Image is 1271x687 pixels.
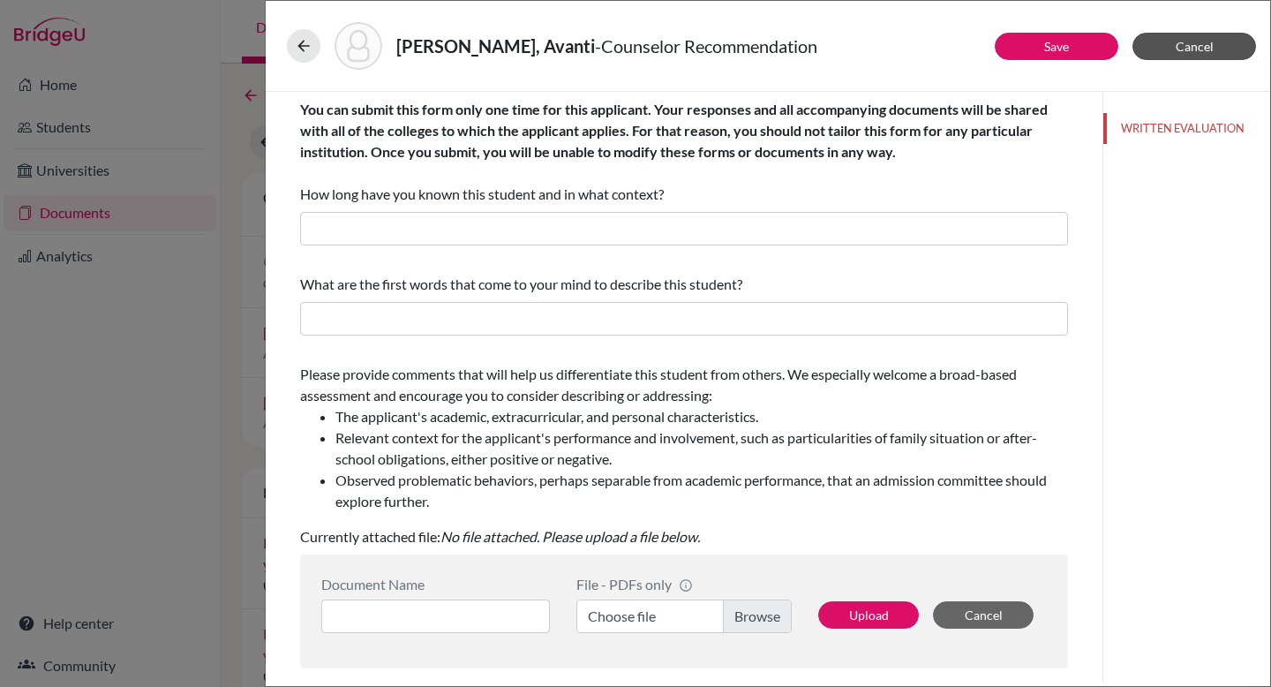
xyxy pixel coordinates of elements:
span: What are the first words that come to your mind to describe this student? [300,276,742,292]
li: Observed problematic behaviors, perhaps separable from academic performance, that an admission co... [335,470,1068,512]
b: You can submit this form only one time for this applicant. Your responses and all accompanying do... [300,101,1048,160]
i: No file attached. Please upload a file below. [440,528,700,545]
span: - Counselor Recommendation [595,35,817,57]
div: Currently attached file: [300,357,1068,555]
button: Upload [818,601,919,629]
div: Document Name [321,576,550,593]
strong: [PERSON_NAME], Avanti [396,35,595,57]
label: Choose file [576,600,792,633]
span: Please provide comments that will help us differentiate this student from others. We especially w... [300,366,1068,512]
li: Relevant context for the applicant's performance and involvement, such as particularities of fami... [335,427,1068,470]
button: Cancel [933,601,1034,629]
button: WRITTEN EVALUATION [1103,113,1270,144]
li: The applicant's academic, extracurricular, and personal characteristics. [335,406,1068,427]
span: info [679,578,693,593]
span: How long have you known this student and in what context? [300,101,1048,202]
div: File - PDFs only [576,576,792,593]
